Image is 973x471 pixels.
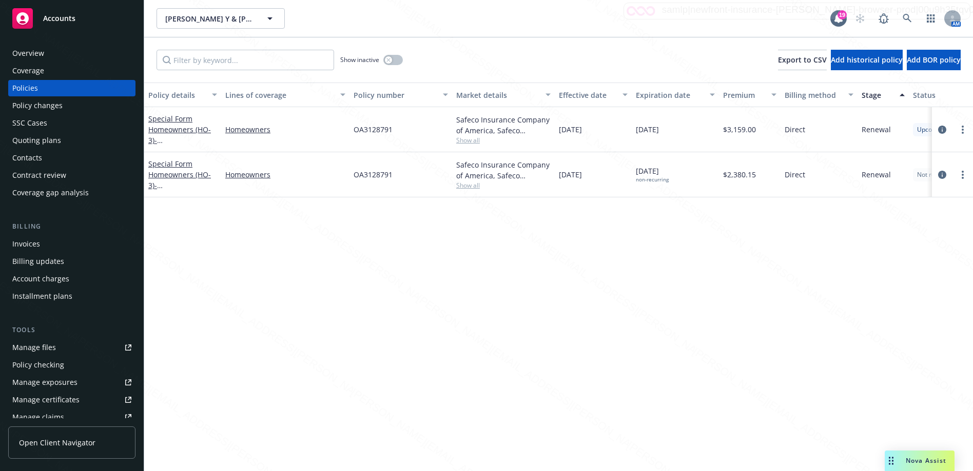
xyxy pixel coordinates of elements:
a: circleInformation [936,124,948,136]
div: Contract review [12,167,66,183]
span: Show all [456,181,551,190]
span: Nova Assist [906,456,946,465]
span: Show all [456,136,551,145]
span: [DATE] [636,124,659,135]
div: Manage certificates [12,392,80,408]
button: Expiration date [632,83,719,107]
div: Installment plans [12,288,72,304]
span: Add historical policy [831,55,903,65]
a: Homeowners [225,124,345,135]
div: Policy details [148,90,206,100]
a: Search [897,8,918,29]
a: Invoices [8,236,135,252]
span: [DATE] [636,166,669,183]
div: Billing [8,221,135,232]
span: Direct [785,169,805,180]
div: non-recurring [636,176,669,183]
a: Policy checking [8,357,135,373]
span: Renewal [862,124,891,135]
a: Manage certificates [8,392,135,408]
a: Manage exposures [8,374,135,391]
a: Manage claims [8,409,135,425]
a: Overview [8,45,135,62]
a: Policy changes [8,97,135,114]
div: Lines of coverage [225,90,334,100]
a: Account charges [8,271,135,287]
span: Accounts [43,14,75,23]
span: Export to CSV [778,55,827,65]
div: Expiration date [636,90,704,100]
a: Billing updates [8,253,135,270]
a: Start snowing [850,8,870,29]
a: Switch app [921,8,941,29]
button: Billing method [781,83,858,107]
a: more [957,124,969,136]
span: $2,380.15 [723,169,756,180]
div: Effective date [559,90,616,100]
div: Policy checking [12,357,64,373]
div: Drag to move [885,450,898,471]
button: Nova Assist [885,450,955,471]
span: OA3128791 [354,124,393,135]
span: [DATE] [559,124,582,135]
div: Billing method [785,90,842,100]
a: Accounts [8,4,135,33]
a: Report a Bug [873,8,894,29]
button: Premium [719,83,781,107]
a: Special Form Homeowners (HO-3) [148,159,213,201]
div: Policy number [354,90,437,100]
a: SSC Cases [8,115,135,131]
div: Policy changes [12,97,63,114]
a: more [957,169,969,181]
div: Overview [12,45,44,62]
span: [PERSON_NAME] Y & [PERSON_NAME] [165,13,254,24]
a: circleInformation [936,169,948,181]
div: Account charges [12,271,69,287]
a: Installment plans [8,288,135,304]
span: Direct [785,124,805,135]
div: Policies [12,80,38,96]
div: Manage exposures [12,374,77,391]
input: Filter by keyword... [157,50,334,70]
span: Upcoming [917,125,946,134]
button: Effective date [555,83,632,107]
span: Open Client Navigator [19,437,95,448]
button: [PERSON_NAME] Y & [PERSON_NAME] [157,8,285,29]
button: Market details [452,83,555,107]
a: Manage files [8,339,135,356]
div: Coverage [12,63,44,79]
a: Coverage gap analysis [8,185,135,201]
span: [DATE] [559,169,582,180]
div: Premium [723,90,765,100]
button: Add BOR policy [907,50,961,70]
div: Invoices [12,236,40,252]
span: Add BOR policy [907,55,961,65]
button: Add historical policy [831,50,903,70]
button: Policy number [349,83,452,107]
div: Safeco Insurance Company of America, Safeco Insurance [456,159,551,181]
div: Stage [862,90,893,100]
button: Lines of coverage [221,83,349,107]
div: Tools [8,325,135,335]
span: OA3128791 [354,169,393,180]
div: SSC Cases [12,115,47,131]
a: Contacts [8,150,135,166]
div: Safeco Insurance Company of America, Safeco Insurance (Liberty Mutual) [456,114,551,136]
span: Not renewing [917,170,956,179]
div: Coverage gap analysis [12,185,89,201]
div: 19 [838,10,847,19]
a: Homeowners [225,169,345,180]
button: Policy details [144,83,221,107]
a: Coverage [8,63,135,79]
a: Policies [8,80,135,96]
div: Quoting plans [12,132,61,149]
div: Market details [456,90,539,100]
div: Manage files [12,339,56,356]
button: Stage [858,83,909,107]
a: Contract review [8,167,135,183]
div: Billing updates [12,253,64,270]
div: Manage claims [12,409,64,425]
span: Show inactive [340,55,379,64]
span: Renewal [862,169,891,180]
